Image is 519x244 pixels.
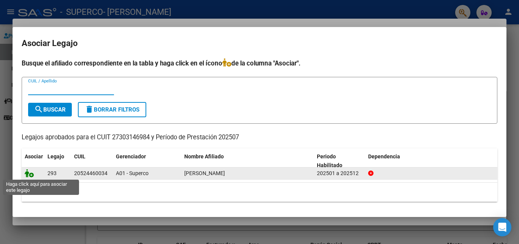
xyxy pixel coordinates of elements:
span: Nombre Afiliado [184,153,224,159]
div: Open Intercom Messenger [493,218,511,236]
h4: Busque el afiliado correspondiente en la tabla y haga click en el ícono de la columna "Asociar". [22,58,497,68]
span: Asociar [25,153,43,159]
span: ELLERO LEONEL [184,170,225,176]
p: Legajos aprobados para el CUIT 27303146984 y Período de Prestación 202507 [22,133,497,142]
span: 293 [47,170,57,176]
div: 202501 a 202512 [317,169,362,178]
span: CUIL [74,153,85,159]
div: 20524460034 [74,169,108,178]
span: Gerenciador [116,153,146,159]
datatable-header-cell: Nombre Afiliado [181,148,314,174]
div: 1 registros [22,183,497,202]
datatable-header-cell: Asociar [22,148,44,174]
span: Borrar Filtros [85,106,139,113]
span: Dependencia [368,153,400,159]
datatable-header-cell: Dependencia [365,148,498,174]
span: Legajo [47,153,64,159]
button: Borrar Filtros [78,102,146,117]
span: Periodo Habilitado [317,153,342,168]
datatable-header-cell: Legajo [44,148,71,174]
h2: Asociar Legajo [22,36,497,51]
mat-icon: search [34,105,43,114]
span: Buscar [34,106,66,113]
datatable-header-cell: Periodo Habilitado [314,148,365,174]
button: Buscar [28,103,72,116]
mat-icon: delete [85,105,94,114]
datatable-header-cell: Gerenciador [113,148,181,174]
datatable-header-cell: CUIL [71,148,113,174]
span: A01 - Superco [116,170,149,176]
